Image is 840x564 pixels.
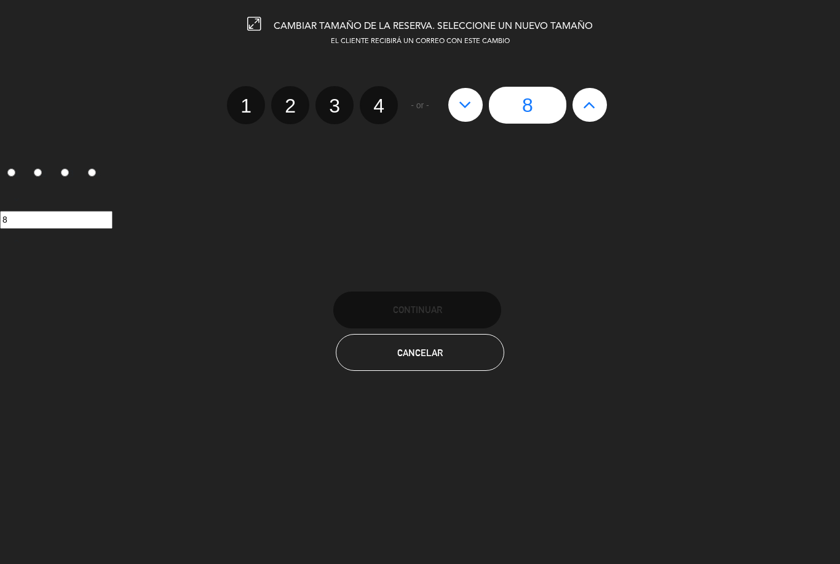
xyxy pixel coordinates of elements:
span: CAMBIAR TAMAÑO DE LA RESERVA. SELECCIONE UN NUEVO TAMAÑO [274,22,593,31]
label: 2 [271,86,309,124]
input: 2 [34,169,42,177]
button: Continuar [333,292,501,328]
label: 4 [360,86,398,124]
span: EL CLIENTE RECIBIRÁ UN CORREO CON ESTE CAMBIO [331,38,510,45]
button: Cancelar [336,334,504,371]
label: 4 [81,163,108,184]
input: 1 [7,169,15,177]
span: - or - [411,98,429,113]
label: 3 [54,163,81,184]
input: 3 [61,169,69,177]
span: Cancelar [397,348,443,358]
span: Continuar [393,304,442,315]
label: 1 [227,86,265,124]
input: 4 [88,169,96,177]
label: 2 [27,163,54,184]
label: 3 [315,86,354,124]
